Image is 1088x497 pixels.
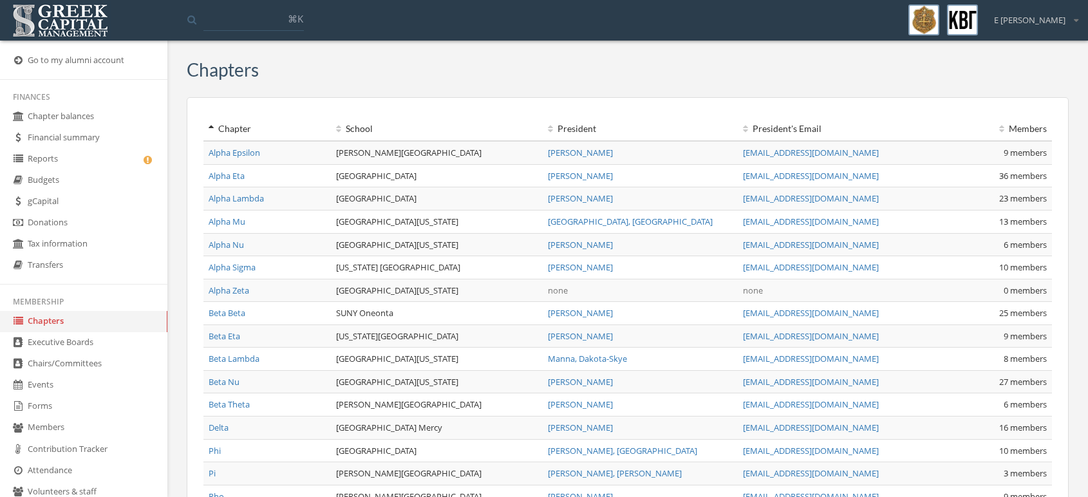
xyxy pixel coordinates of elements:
[548,422,613,433] a: [PERSON_NAME]
[331,279,543,302] td: [GEOGRAPHIC_DATA][US_STATE]
[331,164,543,187] td: [GEOGRAPHIC_DATA]
[331,256,543,279] td: [US_STATE] [GEOGRAPHIC_DATA]
[209,122,326,135] div: Chapter
[743,445,879,456] a: [EMAIL_ADDRESS][DOMAIN_NAME]
[986,5,1078,26] div: E [PERSON_NAME]
[999,422,1047,433] span: 16 members
[548,261,613,273] a: [PERSON_NAME]
[743,422,879,433] a: [EMAIL_ADDRESS][DOMAIN_NAME]
[209,376,239,388] a: Beta Nu
[743,399,879,410] a: [EMAIL_ADDRESS][DOMAIN_NAME]
[331,439,543,462] td: [GEOGRAPHIC_DATA]
[331,348,543,371] td: [GEOGRAPHIC_DATA][US_STATE]
[548,147,613,158] a: [PERSON_NAME]
[336,122,538,135] div: School
[743,147,879,158] a: [EMAIL_ADDRESS][DOMAIN_NAME]
[999,192,1047,204] span: 23 members
[548,239,613,250] a: [PERSON_NAME]
[209,192,264,204] a: Alpha Lambda
[209,422,229,433] a: Delta
[209,239,244,250] a: Alpha Nu
[331,141,543,164] td: [PERSON_NAME][GEOGRAPHIC_DATA]
[743,192,879,204] a: [EMAIL_ADDRESS][DOMAIN_NAME]
[548,285,568,296] span: none
[1004,353,1047,364] span: 8 members
[548,192,613,204] a: [PERSON_NAME]
[999,445,1047,456] span: 10 members
[743,285,763,296] span: none
[209,445,221,456] a: Phi
[331,210,543,233] td: [GEOGRAPHIC_DATA][US_STATE]
[1004,239,1047,250] span: 6 members
[743,239,879,250] a: [EMAIL_ADDRESS][DOMAIN_NAME]
[548,170,613,182] a: [PERSON_NAME]
[209,399,250,410] a: Beta Theta
[331,393,543,417] td: [PERSON_NAME][GEOGRAPHIC_DATA]
[209,467,216,479] a: Pi
[743,330,879,342] a: [EMAIL_ADDRESS][DOMAIN_NAME]
[1004,147,1047,158] span: 9 members
[999,170,1047,182] span: 36 members
[209,307,245,319] a: Beta Beta
[743,467,879,479] a: [EMAIL_ADDRESS][DOMAIN_NAME]
[999,261,1047,273] span: 10 members
[548,467,682,479] a: [PERSON_NAME], [PERSON_NAME]
[999,307,1047,319] span: 25 members
[548,216,713,227] a: [GEOGRAPHIC_DATA], [GEOGRAPHIC_DATA]
[209,170,245,182] a: Alpha Eta
[548,307,613,319] a: [PERSON_NAME]
[548,353,627,364] a: Manna, Dakota-Skye
[187,60,259,80] h3: Chapters
[209,353,259,364] a: Beta Lambda
[994,14,1065,26] span: E [PERSON_NAME]
[999,376,1047,388] span: 27 members
[331,324,543,348] td: [US_STATE][GEOGRAPHIC_DATA]
[548,122,733,135] div: President
[743,170,879,182] a: [EMAIL_ADDRESS][DOMAIN_NAME]
[743,122,928,135] div: President 's Email
[288,12,303,25] span: ⌘K
[743,261,879,273] a: [EMAIL_ADDRESS][DOMAIN_NAME]
[743,353,879,364] a: [EMAIL_ADDRESS][DOMAIN_NAME]
[209,147,260,158] a: Alpha Epsilon
[209,330,240,342] a: Beta Eta
[743,216,879,227] a: [EMAIL_ADDRESS][DOMAIN_NAME]
[209,216,245,227] a: Alpha Mu
[331,370,543,393] td: [GEOGRAPHIC_DATA][US_STATE]
[938,122,1047,135] div: Members
[331,417,543,440] td: [GEOGRAPHIC_DATA] Mercy
[548,376,613,388] a: [PERSON_NAME]
[209,285,249,296] a: Alpha Zeta
[1004,399,1047,410] span: 6 members
[209,261,256,273] a: Alpha Sigma
[1004,285,1047,296] span: 0 members
[548,330,613,342] a: [PERSON_NAME]
[331,233,543,256] td: [GEOGRAPHIC_DATA][US_STATE]
[548,399,613,410] a: [PERSON_NAME]
[548,445,697,456] a: [PERSON_NAME], [GEOGRAPHIC_DATA]
[743,307,879,319] a: [EMAIL_ADDRESS][DOMAIN_NAME]
[1004,467,1047,479] span: 3 members
[331,302,543,325] td: SUNY Oneonta
[999,216,1047,227] span: 13 members
[331,462,543,485] td: [PERSON_NAME][GEOGRAPHIC_DATA]
[743,376,879,388] a: [EMAIL_ADDRESS][DOMAIN_NAME]
[331,187,543,211] td: [GEOGRAPHIC_DATA]
[1004,330,1047,342] span: 9 members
